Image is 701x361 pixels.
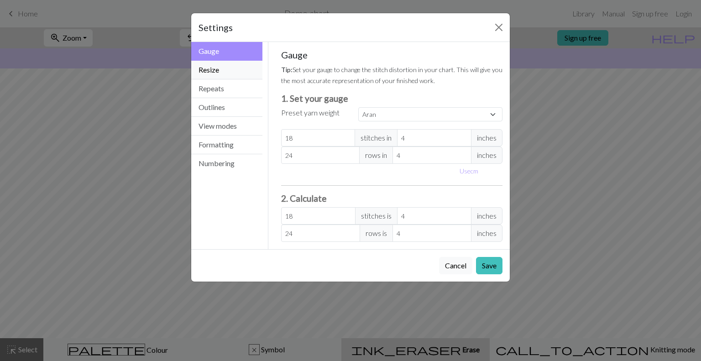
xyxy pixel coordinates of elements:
span: rows is [360,225,393,242]
strong: Tip: [281,66,293,73]
button: Resize [191,61,262,79]
button: Cancel [439,257,472,274]
label: Preset yarn weight [281,107,340,118]
span: stitches in [355,129,398,146]
h3: 1. Set your gauge [281,93,503,104]
span: inches [471,207,502,225]
h5: Gauge [281,49,503,60]
span: rows in [359,146,393,164]
button: View modes [191,117,262,136]
button: Close [492,20,506,35]
button: Usecm [455,164,482,178]
span: inches [471,129,502,146]
button: Formatting [191,136,262,154]
button: Numbering [191,154,262,173]
span: stitches is [355,207,398,225]
button: Gauge [191,42,262,61]
button: Outlines [191,98,262,117]
span: inches [471,146,502,164]
h3: 2. Calculate [281,193,503,204]
span: inches [471,225,502,242]
h5: Settings [199,21,233,34]
button: Repeats [191,79,262,98]
small: Set your gauge to change the stitch distortion in your chart. This will give you the most accurat... [281,66,502,84]
button: Save [476,257,502,274]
